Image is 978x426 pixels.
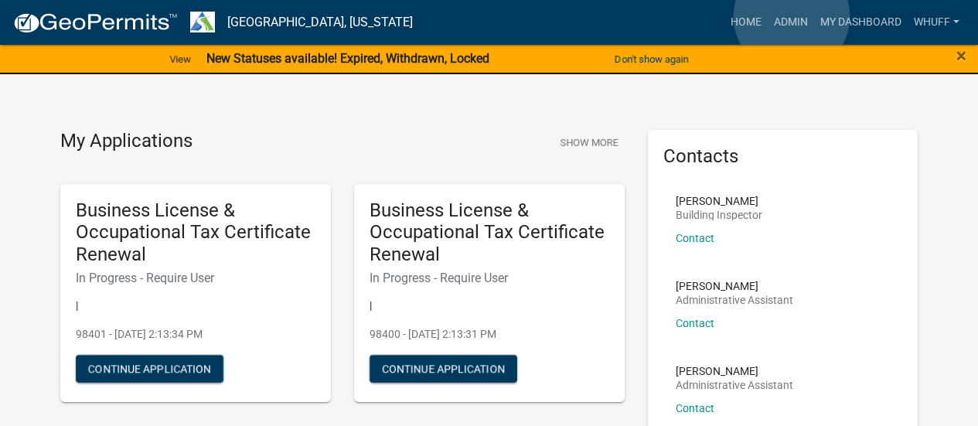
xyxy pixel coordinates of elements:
[163,46,197,72] a: View
[608,46,695,72] button: Don't show again
[370,326,609,343] p: 98400 - [DATE] 2:13:31 PM
[370,298,609,314] p: |
[60,130,193,153] h4: My Applications
[676,380,793,390] p: Administrative Assistant
[814,8,908,37] a: My Dashboard
[768,8,814,37] a: Admin
[676,295,793,305] p: Administrative Assistant
[908,8,966,37] a: whuff
[76,271,315,285] h6: In Progress - Require User
[676,366,793,377] p: [PERSON_NAME]
[676,281,793,291] p: [PERSON_NAME]
[76,326,315,343] p: 98401 - [DATE] 2:13:34 PM
[370,271,609,285] h6: In Progress - Require User
[190,12,215,32] img: Troup County, Georgia
[676,402,714,414] a: Contact
[370,355,517,383] button: Continue Application
[676,317,714,329] a: Contact
[663,145,903,168] h5: Contacts
[676,232,714,244] a: Contact
[956,45,966,66] span: ×
[370,199,609,266] h5: Business License & Occupational Tax Certificate Renewal
[227,9,413,36] a: [GEOGRAPHIC_DATA], [US_STATE]
[206,51,489,66] strong: New Statuses available! Expired, Withdrawn, Locked
[76,355,223,383] button: Continue Application
[956,46,966,65] button: Close
[554,130,625,155] button: Show More
[676,196,762,206] p: [PERSON_NAME]
[76,199,315,266] h5: Business License & Occupational Tax Certificate Renewal
[724,8,768,37] a: Home
[76,298,315,314] p: |
[676,210,762,220] p: Building Inspector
